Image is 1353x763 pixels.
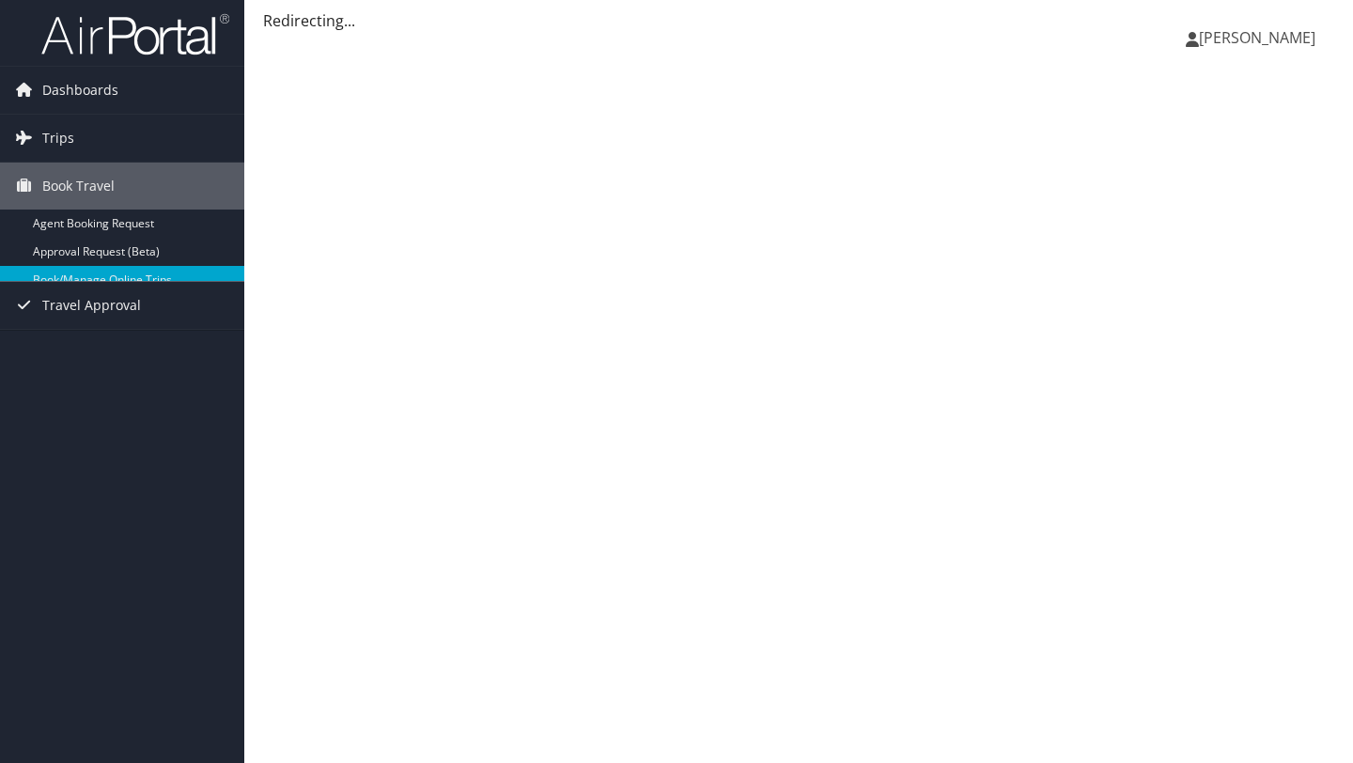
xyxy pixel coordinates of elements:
a: [PERSON_NAME] [1186,9,1334,66]
img: airportal-logo.png [41,12,229,56]
div: Redirecting... [263,9,1334,32]
span: Dashboards [42,67,118,114]
span: Travel Approval [42,282,141,329]
span: Trips [42,115,74,162]
span: [PERSON_NAME] [1199,27,1315,48]
span: Book Travel [42,163,115,210]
